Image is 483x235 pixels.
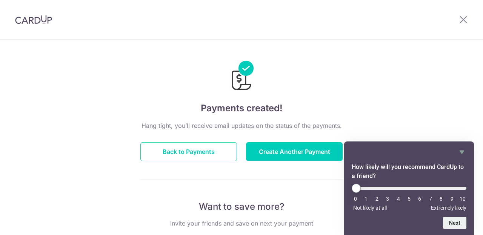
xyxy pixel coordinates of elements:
p: Want to save more? [140,201,343,213]
div: How likely will you recommend CardUp to a friend? Select an option from 0 to 10, with 0 being Not... [352,184,466,211]
li: 3 [384,196,391,202]
li: 10 [459,196,466,202]
li: 0 [352,196,359,202]
li: 2 [373,196,381,202]
p: Hang tight, you’ll receive email updates on the status of the payments. [140,121,343,130]
li: 4 [395,196,402,202]
h2: How likely will you recommend CardUp to a friend? Select an option from 0 to 10, with 0 being Not... [352,163,466,181]
button: Create Another Payment [246,142,343,161]
h4: Payments created! [140,101,343,115]
img: CardUp [15,15,52,24]
img: Payments [229,61,254,92]
li: 6 [416,196,423,202]
span: Extremely likely [431,205,466,211]
div: How likely will you recommend CardUp to a friend? Select an option from 0 to 10, with 0 being Not... [352,147,466,229]
span: Not likely at all [353,205,387,211]
p: Invite your friends and save on next your payment [140,219,343,228]
li: 8 [437,196,445,202]
li: 1 [362,196,370,202]
li: 5 [405,196,413,202]
button: Back to Payments [140,142,237,161]
li: 9 [448,196,456,202]
button: Hide survey [457,147,466,157]
button: Next question [443,217,466,229]
li: 7 [427,196,434,202]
